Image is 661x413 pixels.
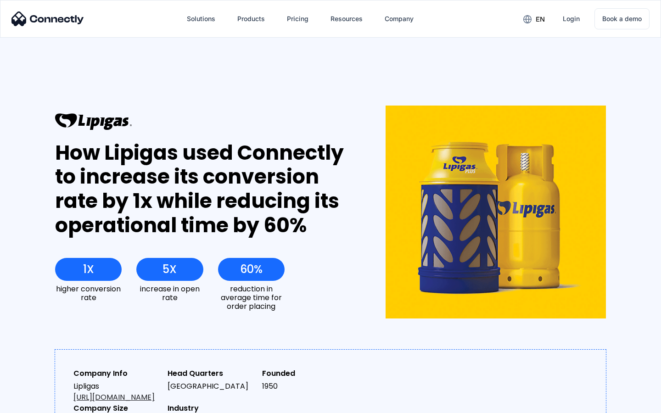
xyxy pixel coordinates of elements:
aside: Language selected: English [9,397,55,410]
div: 60% [240,263,263,276]
div: 5X [162,263,177,276]
div: Founded [262,368,349,379]
div: Resources [330,12,363,25]
a: Pricing [280,8,316,30]
div: How Lipigas used Connectly to increase its conversion rate by 1x while reducing its operational t... [55,141,352,238]
div: [GEOGRAPHIC_DATA] [168,381,254,392]
div: Company Info [73,368,160,379]
div: Products [237,12,265,25]
a: [URL][DOMAIN_NAME] [73,392,155,402]
div: Solutions [187,12,215,25]
div: 1950 [262,381,349,392]
div: Lipligas [73,381,160,403]
div: en [536,13,545,26]
a: Book a demo [594,8,650,29]
div: 1X [83,263,94,276]
a: Login [555,8,587,30]
ul: Language list [18,397,55,410]
div: Company [385,12,414,25]
div: higher conversion rate [55,285,122,302]
img: Connectly Logo [11,11,84,26]
div: Pricing [287,12,308,25]
div: Head Quarters [168,368,254,379]
div: increase in open rate [136,285,203,302]
div: reduction in average time for order placing [218,285,285,311]
div: Login [563,12,580,25]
